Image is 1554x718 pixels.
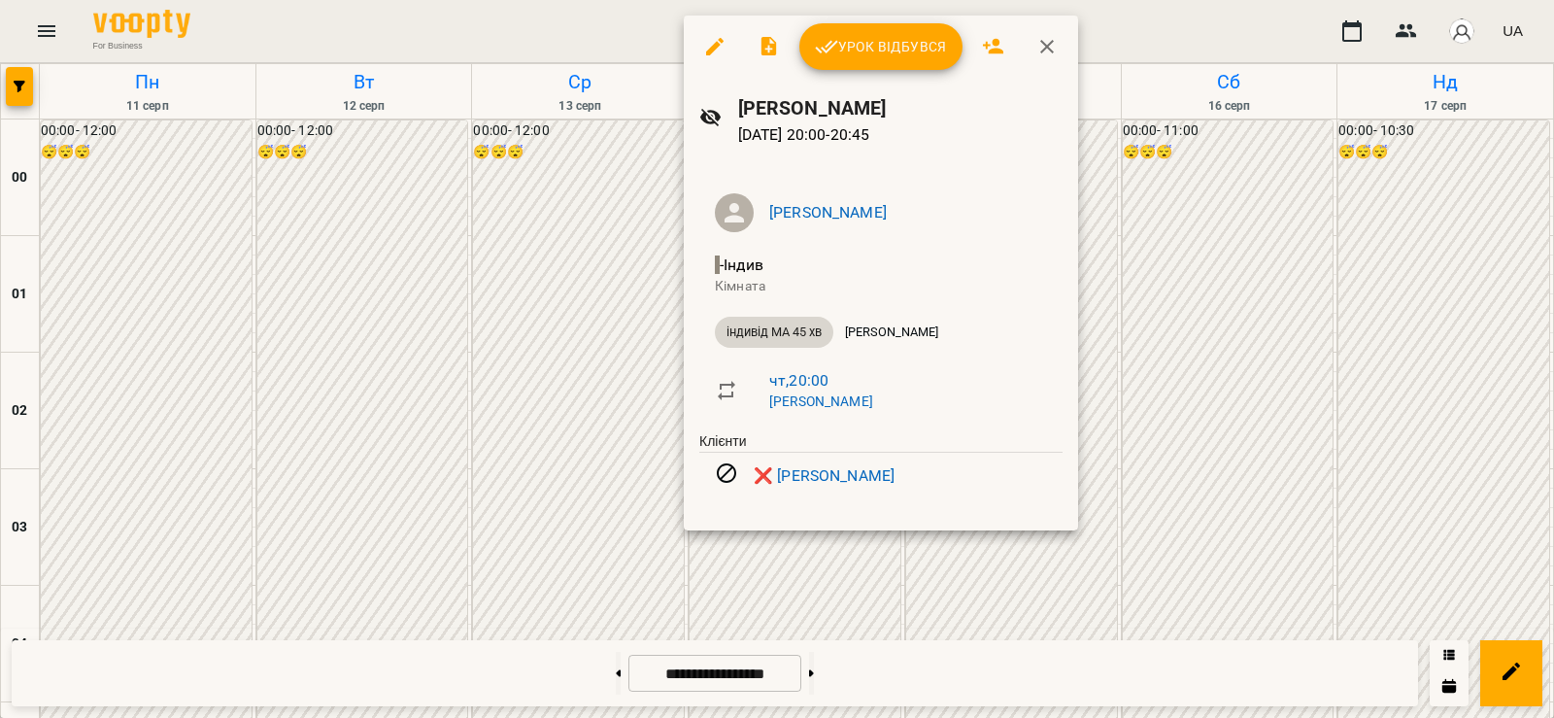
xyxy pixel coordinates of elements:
[738,93,1063,123] h6: [PERSON_NAME]
[769,203,887,222] a: [PERSON_NAME]
[769,393,873,409] a: [PERSON_NAME]
[715,277,1047,296] p: Кімната
[715,256,767,274] span: - Індив
[699,432,1063,507] ul: Клієнти
[769,371,828,390] a: чт , 20:00
[738,123,1063,147] p: [DATE] 20:00 - 20:45
[754,464,895,488] a: ❌ [PERSON_NAME]
[833,317,950,348] div: [PERSON_NAME]
[833,324,950,341] span: [PERSON_NAME]
[715,324,833,341] span: індивід МА 45 хв
[815,35,947,58] span: Урок відбувся
[799,23,963,70] button: Урок відбувся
